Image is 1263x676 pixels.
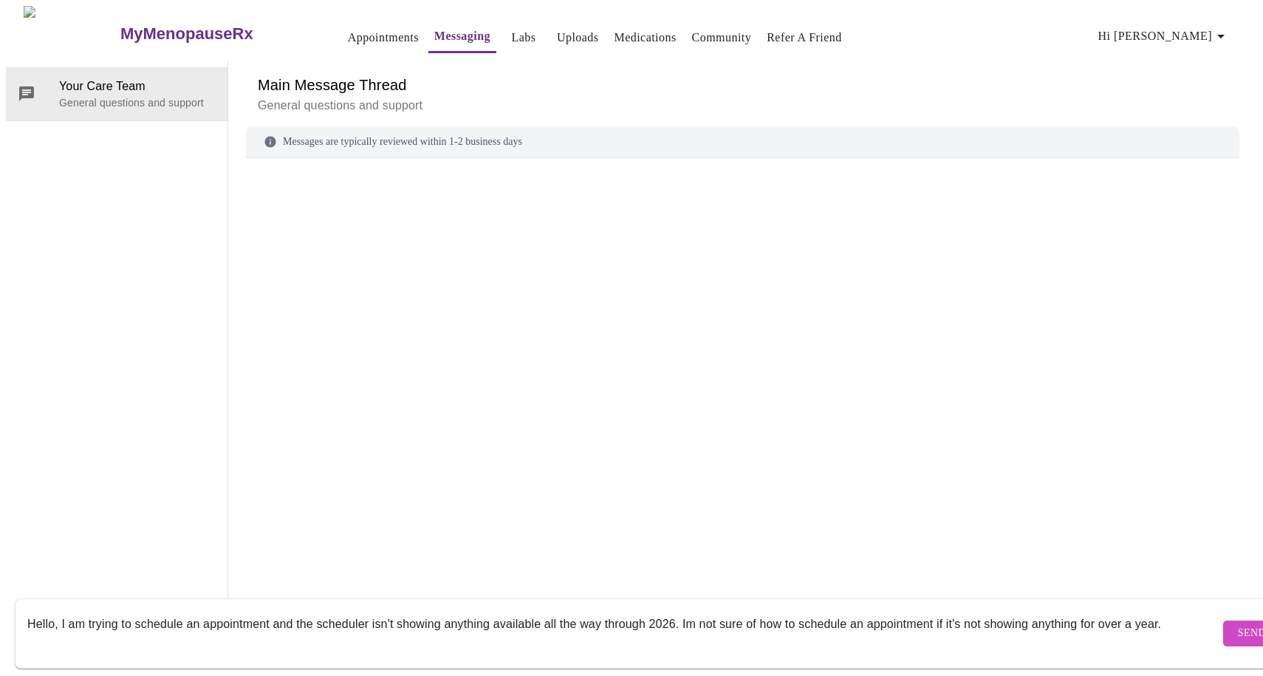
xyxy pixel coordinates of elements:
[342,23,425,52] button: Appointments
[246,126,1239,158] div: Messages are typically reviewed within 1-2 business days
[500,23,547,52] button: Labs
[258,97,1228,115] p: General questions and support
[557,27,599,48] a: Uploads
[348,27,419,48] a: Appointments
[1092,21,1236,51] button: Hi [PERSON_NAME]
[614,27,676,48] a: Medications
[258,73,1228,97] h6: Main Message Thread
[434,26,490,47] a: Messaging
[1098,26,1230,47] span: Hi [PERSON_NAME]
[24,6,118,61] img: MyMenopauseRx Logo
[120,24,253,44] h3: MyMenopauseRx
[608,23,682,52] button: Medications
[118,8,312,60] a: MyMenopauseRx
[767,27,842,48] a: Refer a Friend
[761,23,848,52] button: Refer a Friend
[511,27,535,48] a: Labs
[59,78,216,95] span: Your Care Team
[428,21,496,53] button: Messaging
[686,23,758,52] button: Community
[59,95,216,110] p: General questions and support
[6,67,227,120] div: Your Care TeamGeneral questions and support
[27,610,1219,657] textarea: Send a message about your appointment
[692,27,752,48] a: Community
[551,23,605,52] button: Uploads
